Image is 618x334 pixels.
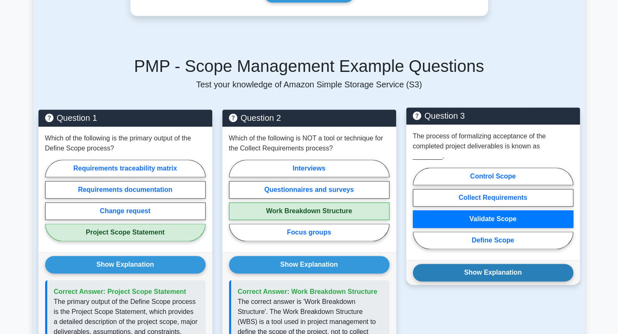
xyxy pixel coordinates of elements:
[45,224,206,241] label: Project Scope Statement
[413,189,573,207] label: Collect Requirements
[229,160,389,177] label: Interviews
[413,264,573,281] button: Show Explanation
[45,181,206,199] label: Requirements documentation
[413,210,573,228] label: Validate Scope
[45,160,206,177] label: Requirements traceability matrix
[45,202,206,220] label: Change request
[45,113,206,123] h5: Question 1
[38,79,580,89] p: Test your knowledge of Amazon Simple Storage Service (S3)
[54,288,186,295] span: Correct Answer: Project Scope Statement
[229,202,389,220] label: Work Breakdown Structure
[229,224,389,241] label: Focus groups
[413,168,573,185] label: Control Scope
[229,133,389,153] p: Which of the following is NOT a tool or technique for the Collect Requirements process?
[413,232,573,249] label: Define Scope
[38,56,580,76] h5: PMP - Scope Management Example Questions
[413,111,573,121] h5: Question 3
[45,256,206,273] button: Show Explanation
[229,113,389,123] h5: Question 2
[229,256,389,273] button: Show Explanation
[238,288,377,295] span: Correct Answer: Work Breakdown Structure
[45,133,206,153] p: Which of the following is the primary output of the Define Scope process?
[229,181,389,199] label: Questionnaires and surveys
[413,131,573,161] p: The process of formalizing acceptance of the completed project deliverables is known as ________.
